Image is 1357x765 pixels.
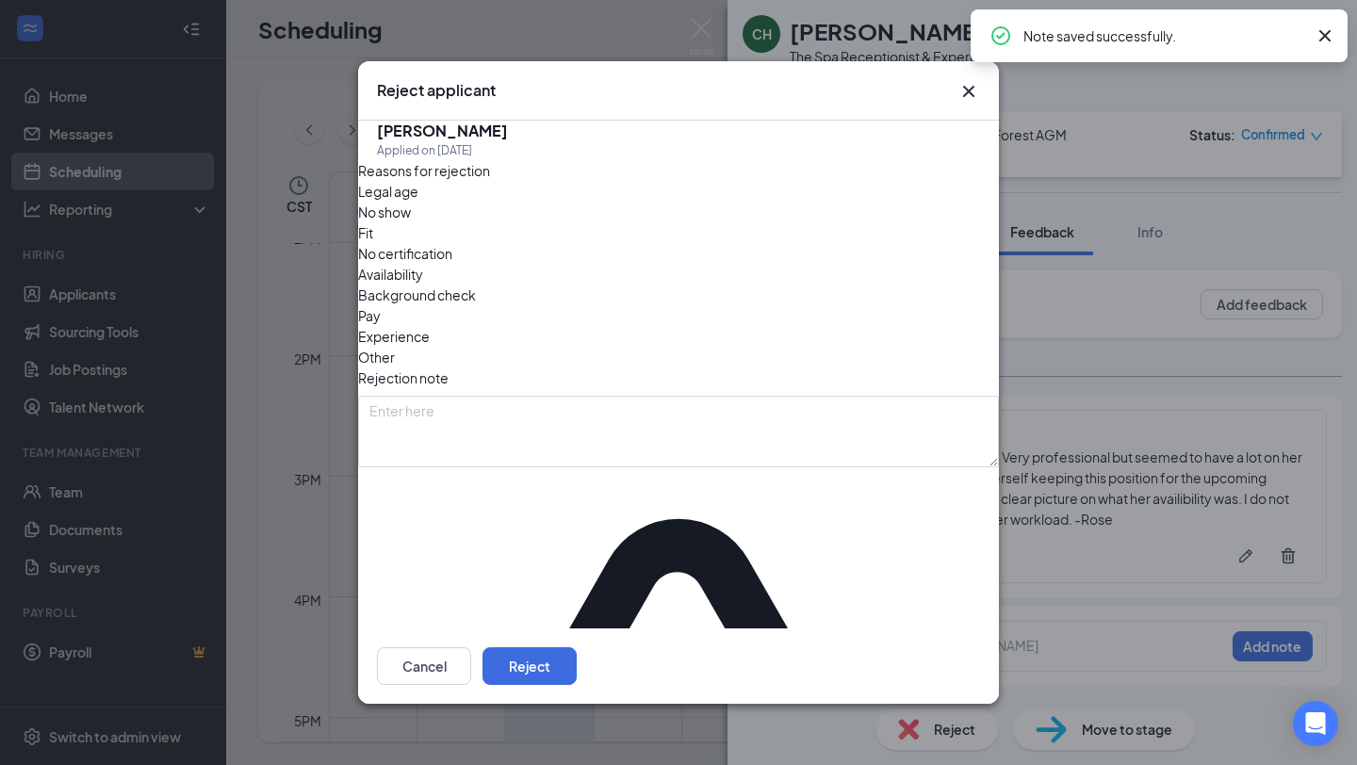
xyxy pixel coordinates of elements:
span: Rejection note [358,369,449,386]
span: Experience [358,326,430,347]
span: Pay [358,305,381,326]
span: Legal age [358,181,418,202]
span: Availability [358,264,423,285]
div: Applied on [DATE] [377,141,508,160]
span: Background check [358,285,476,305]
h3: Reject applicant [377,80,496,101]
h5: [PERSON_NAME] [377,121,508,141]
svg: Cross [1314,24,1336,47]
button: Cancel [377,647,471,685]
span: No certification [358,243,452,264]
span: No show [358,202,411,222]
svg: CheckmarkCircle [989,24,1012,47]
svg: Cross [957,80,980,103]
div: Note saved successfully. [1023,24,1306,47]
button: Reject [482,647,577,685]
span: Fit [358,222,373,243]
div: Open Intercom Messenger [1293,701,1338,746]
button: Close [957,80,980,103]
span: Other [358,347,395,367]
span: Reasons for rejection [358,162,490,179]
